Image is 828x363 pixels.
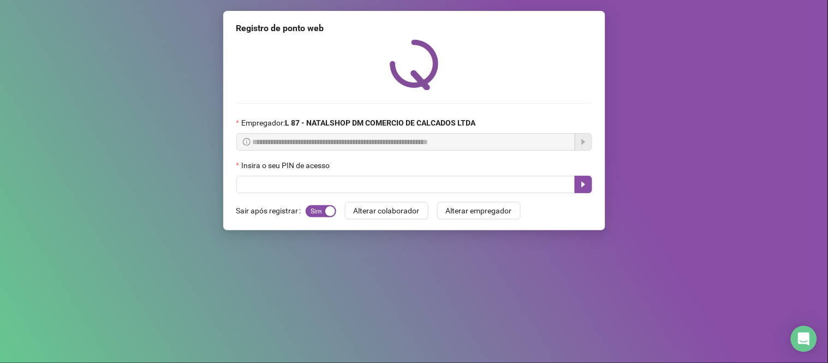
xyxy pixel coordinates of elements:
[791,326,817,352] div: Open Intercom Messenger
[243,138,251,146] span: info-circle
[345,202,428,219] button: Alterar colaborador
[437,202,521,219] button: Alterar empregador
[236,159,337,171] label: Insira o seu PIN de acesso
[236,202,306,219] label: Sair após registrar
[446,205,512,217] span: Alterar empregador
[236,22,592,35] div: Registro de ponto web
[285,118,475,127] strong: L 87 - NATALSHOP DM COMERCIO DE CALCADOS LTDA
[241,117,475,129] span: Empregador :
[354,205,420,217] span: Alterar colaborador
[390,39,439,90] img: QRPoint
[579,180,588,189] span: caret-right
